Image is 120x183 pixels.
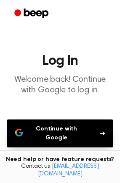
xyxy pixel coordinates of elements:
span: Contact us [5,163,115,178]
p: Welcome back! Continue with Google to log in. [7,75,113,96]
button: Continue with Google [7,119,113,147]
a: [EMAIL_ADDRESS][DOMAIN_NAME] [38,164,99,177]
a: Beep [8,6,56,22]
h1: Log In [7,54,113,68]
